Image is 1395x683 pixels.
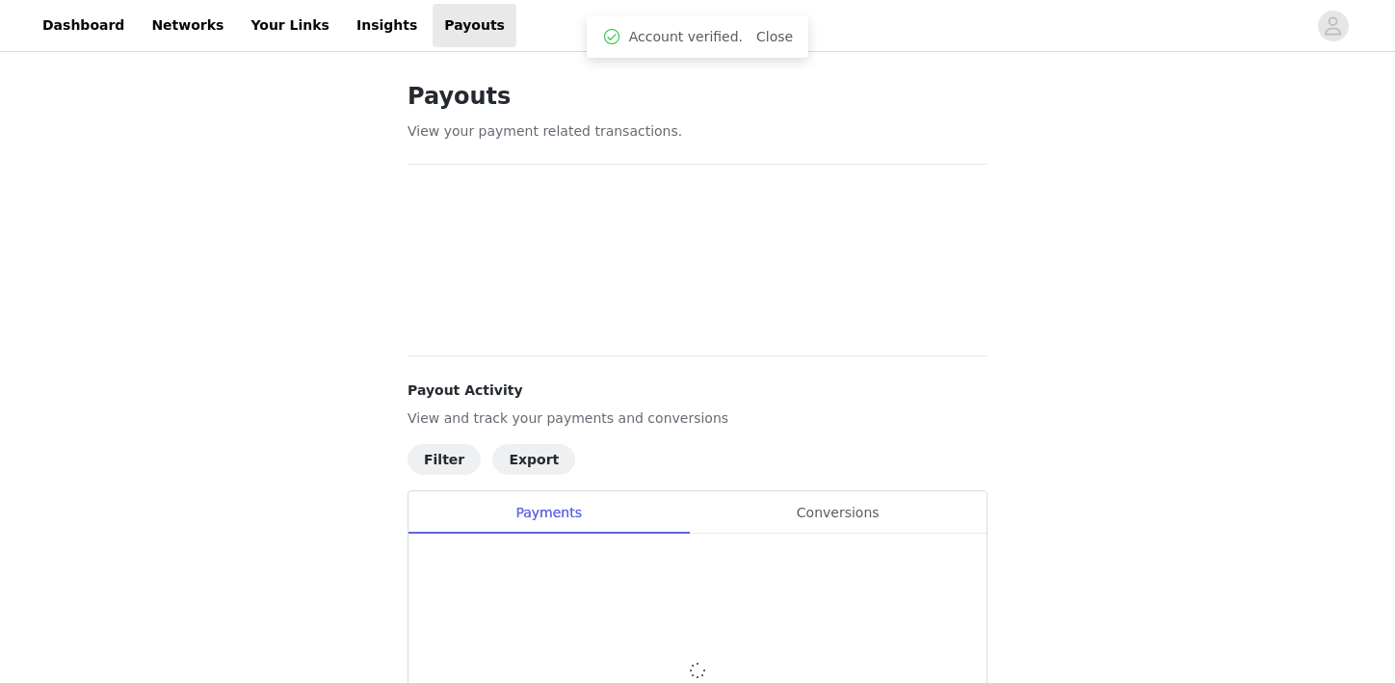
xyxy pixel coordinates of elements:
[239,4,341,47] a: Your Links
[408,121,987,142] p: View your payment related transactions.
[140,4,235,47] a: Networks
[433,4,516,47] a: Payouts
[1324,11,1342,41] div: avatar
[408,491,689,535] div: Payments
[629,27,743,47] span: Account verified.
[756,29,793,44] a: Close
[345,4,429,47] a: Insights
[408,444,481,475] button: Filter
[408,381,987,401] h4: Payout Activity
[689,491,987,535] div: Conversions
[408,79,987,114] h1: Payouts
[408,408,987,429] p: View and track your payments and conversions
[31,4,136,47] a: Dashboard
[492,444,575,475] button: Export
